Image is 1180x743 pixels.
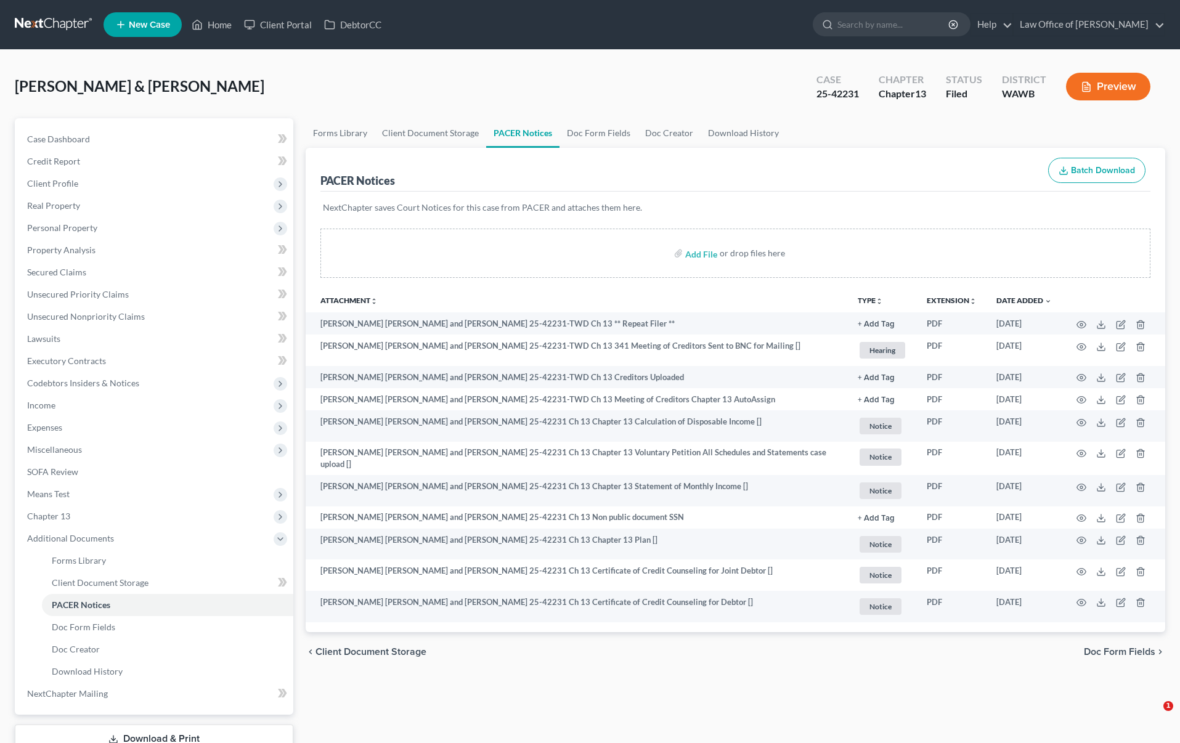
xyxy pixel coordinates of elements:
td: [DATE] [987,388,1062,410]
button: Preview [1066,73,1150,100]
td: [PERSON_NAME] [PERSON_NAME] and [PERSON_NAME] 25-42231 Ch 13 Non public document SSN [306,506,848,529]
td: [DATE] [987,335,1062,366]
a: Doc Creator [638,118,701,148]
span: Unsecured Nonpriority Claims [27,311,145,322]
input: Search by name... [837,13,950,36]
a: Notice [858,534,907,554]
div: Chapter [879,87,926,101]
span: Client Profile [27,178,78,189]
td: [DATE] [987,506,1062,529]
a: Case Dashboard [17,128,293,150]
td: PDF [917,475,987,506]
td: [DATE] [987,475,1062,506]
a: Executory Contracts [17,350,293,372]
span: 13 [915,87,926,99]
a: Extensionunfold_more [927,296,977,305]
a: Secured Claims [17,261,293,283]
span: Personal Property [27,222,97,233]
div: PACER Notices [320,173,395,188]
span: Notice [860,567,901,583]
a: Client Document Storage [42,572,293,594]
a: SOFA Review [17,461,293,483]
td: [DATE] [987,410,1062,442]
a: + Add Tag [858,318,907,330]
td: [DATE] [987,312,1062,335]
a: + Add Tag [858,371,907,383]
div: or drop files here [720,247,785,259]
button: + Add Tag [858,374,895,382]
a: Property Analysis [17,239,293,261]
td: [PERSON_NAME] [PERSON_NAME] and [PERSON_NAME] 25-42231 Ch 13 Certificate of Credit Counseling for... [306,559,848,591]
td: PDF [917,312,987,335]
button: + Add Tag [858,514,895,522]
a: Doc Form Fields [42,616,293,638]
td: PDF [917,529,987,560]
i: unfold_more [876,298,883,305]
div: Filed [946,87,982,101]
a: Notice [858,596,907,617]
td: [PERSON_NAME] [PERSON_NAME] and [PERSON_NAME] 25-42231 Ch 13 Chapter 13 Voluntary Petition All Sc... [306,442,848,476]
span: Notice [860,418,901,434]
div: Chapter [879,73,926,87]
a: Notice [858,565,907,585]
a: Doc Form Fields [559,118,638,148]
td: PDF [917,559,987,591]
span: Chapter 13 [27,511,70,521]
span: Means Test [27,489,70,499]
iframe: Intercom live chat [1138,701,1168,731]
a: Help [971,14,1012,36]
span: Property Analysis [27,245,96,255]
i: unfold_more [370,298,378,305]
span: Expenses [27,422,62,432]
td: [PERSON_NAME] [PERSON_NAME] and [PERSON_NAME] 25-42231-TWD Ch 13 Meeting of Creditors Chapter 13 ... [306,388,848,410]
span: Notice [860,482,901,499]
a: Law Office of [PERSON_NAME] [1014,14,1165,36]
span: PACER Notices [52,599,110,610]
a: DebtorCC [318,14,388,36]
button: TYPEunfold_more [858,297,883,305]
span: Doc Creator [52,644,100,654]
td: [PERSON_NAME] [PERSON_NAME] and [PERSON_NAME] 25-42231-TWD Ch 13 ** Repeat Filer ** [306,312,848,335]
a: Notice [858,416,907,436]
div: District [1002,73,1046,87]
td: PDF [917,388,987,410]
span: Forms Library [52,555,106,566]
i: expand_more [1044,298,1052,305]
a: Doc Creator [42,638,293,660]
div: Case [816,73,859,87]
i: chevron_left [306,647,315,657]
span: Credit Report [27,156,80,166]
td: PDF [917,410,987,442]
span: New Case [129,20,170,30]
span: Download History [52,666,123,676]
span: Case Dashboard [27,134,90,144]
td: [PERSON_NAME] [PERSON_NAME] and [PERSON_NAME] 25-42231 Ch 13 Chapter 13 Plan [] [306,529,848,560]
td: PDF [917,506,987,529]
div: 25-42231 [816,87,859,101]
td: [DATE] [987,529,1062,560]
a: PACER Notices [42,594,293,616]
span: Codebtors Insiders & Notices [27,378,139,388]
span: Doc Form Fields [1084,647,1155,657]
button: + Add Tag [858,396,895,404]
span: 1 [1163,701,1173,711]
a: + Add Tag [858,511,907,523]
button: Doc Form Fields chevron_right [1084,647,1165,657]
td: [DATE] [987,559,1062,591]
a: Notice [858,481,907,501]
button: Batch Download [1048,158,1145,184]
a: Forms Library [306,118,375,148]
span: Client Document Storage [315,647,426,657]
a: Client Document Storage [375,118,486,148]
span: Batch Download [1071,165,1135,176]
span: Real Property [27,200,80,211]
button: + Add Tag [858,320,895,328]
p: NextChapter saves Court Notices for this case from PACER and attaches them here. [323,201,1148,214]
span: Income [27,400,55,410]
td: [PERSON_NAME] [PERSON_NAME] and [PERSON_NAME] 25-42231 Ch 13 Certificate of Credit Counseling for... [306,591,848,622]
span: Unsecured Priority Claims [27,289,129,299]
td: [DATE] [987,366,1062,388]
a: Lawsuits [17,328,293,350]
a: Attachmentunfold_more [320,296,378,305]
a: + Add Tag [858,394,907,405]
